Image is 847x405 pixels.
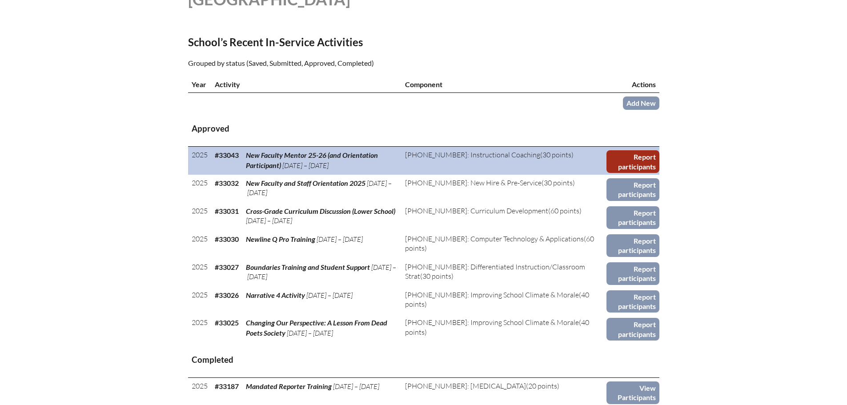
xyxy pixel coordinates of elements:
b: #33043 [215,151,239,159]
span: [DATE] – [DATE] [246,216,292,225]
td: (30 points) [401,147,607,175]
a: View Participants [606,381,659,404]
td: (30 points) [401,259,607,287]
b: #33187 [215,382,239,390]
span: [DATE] – [DATE] [282,161,329,170]
span: Narrative 4 Activity [246,291,305,299]
td: (40 points) [401,314,607,342]
span: [PHONE_NUMBER]: Differentiated Instruction/Classroom Strat [405,262,585,281]
th: Year [188,76,211,93]
td: 2025 [188,175,211,203]
span: [DATE] – [DATE] [333,382,379,391]
p: Grouped by status (Saved, Submitted, Approved, Completed) [188,57,501,69]
a: Report participants [606,234,659,257]
a: Report participants [606,178,659,201]
span: [DATE] – [DATE] [287,329,333,337]
td: (60 points) [401,231,607,259]
a: Add New [623,96,659,109]
th: Activity [211,76,401,93]
td: (60 points) [401,203,607,231]
span: New Faculty Mentor 25-26 (and Orientation Participant) [246,151,378,169]
span: New Faculty and Staff Orientation 2025 [246,179,365,187]
td: 2025 [188,259,211,287]
td: 2025 [188,314,211,342]
a: Report participants [606,318,659,341]
span: [DATE] – [DATE] [306,291,353,300]
span: [PHONE_NUMBER]: Improving School Climate & Morale [405,290,579,299]
td: 2025 [188,231,211,259]
span: [DATE] – [DATE] [246,263,396,281]
span: [DATE] – [DATE] [317,235,363,244]
span: Cross-Grade Curriculum Discussion (Lower School) [246,207,395,215]
h3: Completed [192,354,656,365]
td: (40 points) [401,287,607,315]
td: (30 points) [401,175,607,203]
b: #33032 [215,179,239,187]
td: 2025 [188,147,211,175]
a: Report participants [606,290,659,313]
span: [PHONE_NUMBER]: Instructional Coaching [405,150,540,159]
span: [PHONE_NUMBER]: Computer Technology & Applications [405,234,584,243]
a: Report participants [606,150,659,173]
span: [PHONE_NUMBER]: New Hire & Pre-Service [405,178,542,187]
span: Boundaries Training and Student Support [246,263,370,271]
h3: Approved [192,123,656,134]
a: Report participants [606,262,659,285]
b: #33027 [215,263,239,271]
span: Newline Q Pro Training [246,235,315,243]
th: Component [401,76,607,93]
td: 2025 [188,203,211,231]
th: Actions [606,76,659,93]
b: #33030 [215,235,239,243]
h2: School’s Recent In-Service Activities [188,36,501,48]
b: #33026 [215,291,239,299]
span: Mandated Reporter Training [246,382,332,390]
b: #33025 [215,318,239,327]
a: Report participants [606,206,659,229]
b: #33031 [215,207,239,215]
span: [DATE] – [DATE] [246,179,392,197]
span: Changing Our Perspective: A Lesson From Dead Poets Society [246,318,387,337]
span: [PHONE_NUMBER]: Curriculum Development [405,206,548,215]
td: 2025 [188,287,211,315]
span: [PHONE_NUMBER]: [MEDICAL_DATA] [405,381,526,390]
span: [PHONE_NUMBER]: Improving School Climate & Morale [405,318,579,327]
